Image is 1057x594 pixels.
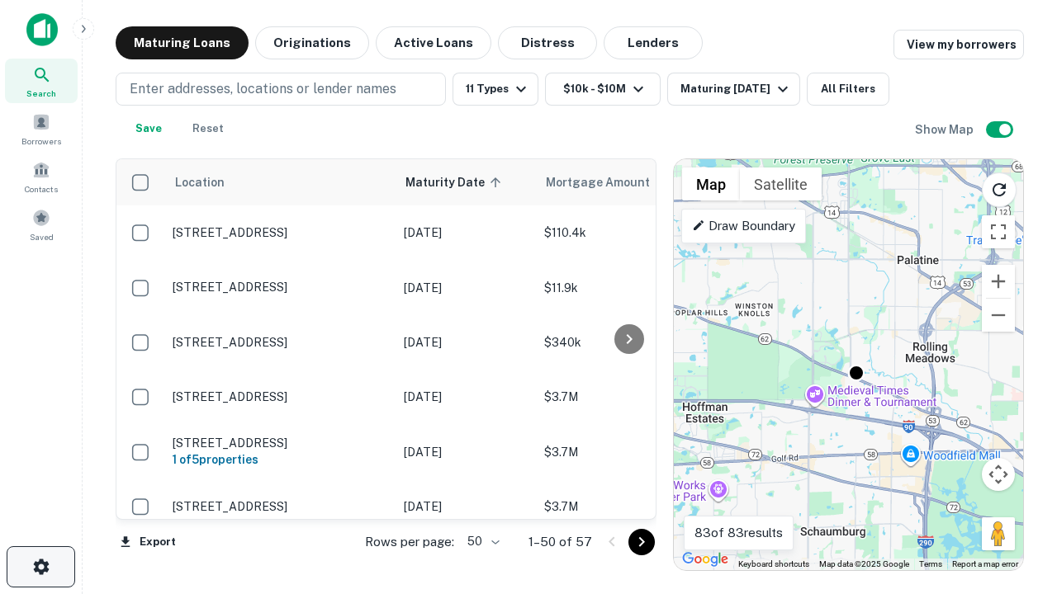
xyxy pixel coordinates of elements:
[404,497,528,516] p: [DATE]
[461,530,502,554] div: 50
[694,523,783,543] p: 83 of 83 results
[5,59,78,103] a: Search
[819,559,909,568] span: Map data ©2025 Google
[116,73,446,106] button: Enter addresses, locations or lender names
[116,26,249,59] button: Maturing Loans
[174,172,225,192] span: Location
[376,26,491,59] button: Active Loans
[544,388,709,406] p: $3.7M
[453,73,538,106] button: 11 Types
[173,450,387,469] h6: 1 of 5 properties
[173,225,387,240] p: [STREET_ADDRESS]
[544,443,709,461] p: $3.7M
[21,134,61,148] span: Borrowers
[545,73,661,106] button: $10k - $10M
[682,167,740,200] button: Show street map
[544,224,709,242] p: $110.4k
[915,120,976,139] h6: Show Map
[628,529,655,555] button: Go to next page
[674,159,1023,570] div: 0 0
[5,106,78,151] a: Borrowers
[544,279,709,297] p: $11.9k
[255,26,369,59] button: Originations
[122,112,175,145] button: Save your search to get updates of matches that match your search criteria.
[952,559,1018,568] a: Report a map error
[164,159,396,205] th: Location
[396,159,536,205] th: Maturity Date
[26,87,56,100] span: Search
[982,299,1015,332] button: Zoom out
[5,154,78,199] a: Contacts
[498,26,597,59] button: Distress
[26,13,58,46] img: capitalize-icon.png
[544,333,709,351] p: $340k
[982,458,1015,491] button: Map camera controls
[738,559,809,570] button: Keyboard shortcuts
[982,172,1017,207] button: Reload search area
[692,216,795,236] p: Draw Boundary
[173,389,387,404] p: [STREET_ADDRESS]
[528,532,592,552] p: 1–50 of 57
[604,26,703,59] button: Lenders
[546,172,671,192] span: Mortgage Amount
[173,436,387,450] p: [STREET_ADDRESS]
[5,202,78,247] a: Saved
[182,112,235,145] button: Reset
[173,499,387,514] p: [STREET_ADDRESS]
[536,159,718,205] th: Mortgage Amount
[404,224,528,242] p: [DATE]
[173,280,387,295] p: [STREET_ADDRESS]
[405,172,506,192] span: Maturity Date
[678,549,732,570] a: Open this area in Google Maps (opens a new window)
[544,497,709,516] p: $3.7M
[667,73,800,106] button: Maturing [DATE]
[678,549,732,570] img: Google
[919,559,942,568] a: Terms (opens in new tab)
[25,182,58,196] span: Contacts
[982,215,1015,248] button: Toggle fullscreen view
[740,167,822,200] button: Show satellite imagery
[974,462,1057,541] iframe: Chat Widget
[893,30,1024,59] a: View my borrowers
[30,230,54,243] span: Saved
[404,279,528,297] p: [DATE]
[404,388,528,406] p: [DATE]
[680,79,793,99] div: Maturing [DATE]
[404,333,528,351] p: [DATE]
[807,73,889,106] button: All Filters
[404,443,528,461] p: [DATE]
[173,335,387,350] p: [STREET_ADDRESS]
[982,265,1015,298] button: Zoom in
[130,79,396,99] p: Enter addresses, locations or lender names
[116,530,180,554] button: Export
[365,532,454,552] p: Rows per page:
